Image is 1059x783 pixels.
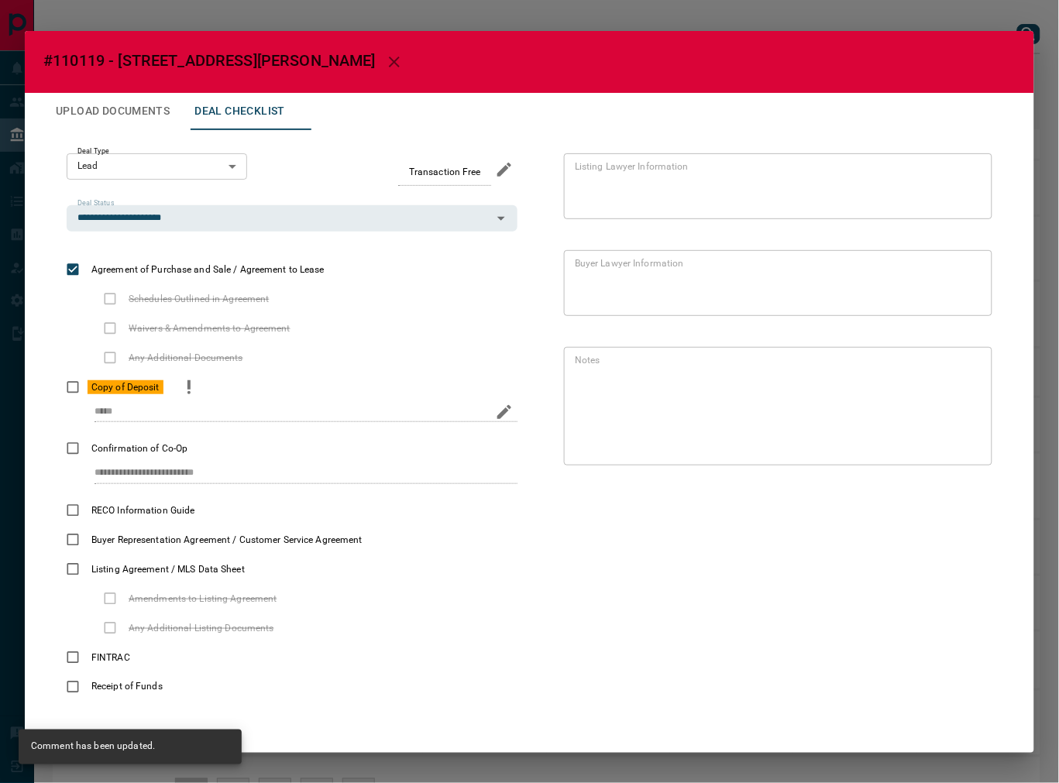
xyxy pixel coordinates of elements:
[125,351,247,365] span: Any Additional Documents
[490,208,512,229] button: Open
[575,256,975,309] textarea: text field
[77,146,109,156] label: Deal Type
[88,263,328,276] span: Agreement of Purchase and Sale / Agreement to Lease
[88,441,191,455] span: Confirmation of Co-Op
[43,51,376,70] span: #110119 - [STREET_ADDRESS][PERSON_NAME]
[575,160,975,212] textarea: text field
[88,380,163,394] span: Copy of Deposit
[125,292,273,306] span: Schedules Outlined in Agreement
[88,651,134,665] span: FINTRAC
[88,533,366,547] span: Buyer Representation Agreement / Customer Service Agreement
[125,592,281,606] span: Amendments to Listing Agreement
[77,198,114,208] label: Deal Status
[176,373,202,402] button: priority
[575,353,975,458] textarea: text field
[88,562,249,576] span: Listing Agreement / MLS Data Sheet
[95,463,485,483] input: checklist input
[182,93,297,130] button: Deal Checklist
[125,321,294,335] span: Waivers & Amendments to Agreement
[88,503,198,517] span: RECO Information Guide
[43,93,182,130] button: Upload Documents
[95,402,485,422] input: checklist input
[31,734,155,760] div: Comment has been updated.
[491,399,517,425] button: edit
[491,156,517,183] button: edit
[125,621,278,635] span: Any Additional Listing Documents
[88,680,167,694] span: Receipt of Funds
[67,153,247,180] div: Lead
